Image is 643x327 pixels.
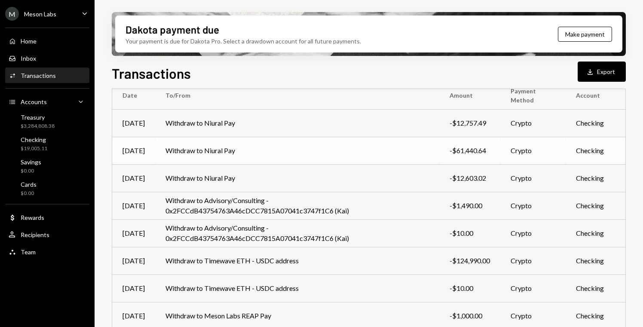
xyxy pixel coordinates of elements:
a: Accounts [5,94,89,109]
td: Checking [566,275,625,302]
div: [DATE] [122,228,145,238]
a: Home [5,33,89,49]
td: Crypto [500,137,566,164]
th: Amount [439,82,500,109]
div: [DATE] [122,145,145,156]
div: [DATE] [122,201,145,211]
td: Withdraw to Niural Pay [155,137,439,164]
div: Accounts [21,98,47,105]
td: Withdraw to Niural Pay [155,109,439,137]
td: Crypto [500,109,566,137]
td: Checking [566,164,625,192]
a: Savings$0.00 [5,156,89,176]
div: -$1,490.00 [450,201,490,211]
div: Dakota payment due [126,22,219,37]
div: Treasury [21,114,55,121]
div: -$1,000.00 [450,311,490,321]
div: Team [21,248,36,256]
td: Crypto [500,192,566,219]
a: Recipients [5,227,89,242]
div: M [5,7,19,21]
div: Cards [21,181,37,188]
td: Withdraw to Timewave ETH - USDC address [155,247,439,275]
button: Make payment [558,27,612,42]
div: Rewards [21,214,44,221]
th: Account [566,82,625,109]
button: Export [578,62,626,82]
div: -$12,603.02 [450,173,490,183]
td: Withdraw to Niural Pay [155,164,439,192]
div: [DATE] [122,311,145,321]
td: Crypto [500,219,566,247]
td: Checking [566,109,625,137]
th: Date [112,82,155,109]
div: $0.00 [21,167,41,175]
td: Checking [566,247,625,275]
a: Inbox [5,50,89,66]
div: -$10.00 [450,283,490,293]
div: $3,284,808.38 [21,123,55,130]
td: Crypto [500,275,566,302]
div: Checking [21,136,47,143]
a: Cards$0.00 [5,178,89,199]
a: Checking$19,005.11 [5,133,89,154]
h1: Transactions [112,65,191,82]
td: Checking [566,192,625,219]
td: Crypto [500,164,566,192]
div: Meson Labs [24,10,56,18]
div: Recipients [21,231,49,238]
div: [DATE] [122,173,145,183]
div: [DATE] [122,118,145,128]
td: Crypto [500,247,566,275]
td: Withdraw to Advisory/Consulting - 0x2FCCdB43754763A46cDCC7815A07041c3747f1C6 (Kai) [155,219,439,247]
div: -$124,990.00 [450,256,490,266]
div: -$10.00 [450,228,490,238]
div: Inbox [21,55,36,62]
td: Withdraw to Timewave ETH - USDC address [155,275,439,302]
div: Savings [21,158,41,166]
td: Checking [566,137,625,164]
td: Withdraw to Advisory/Consulting - 0x2FCCdB43754763A46cDCC7815A07041c3747f1C6 (Kai) [155,192,439,219]
div: $19,005.11 [21,145,47,152]
div: Transactions [21,72,56,79]
div: -$61,440.64 [450,145,490,156]
div: [DATE] [122,256,145,266]
div: Home [21,37,37,45]
a: Rewards [5,210,89,225]
div: Your payment is due for Dakota Pro. Select a drawdown account for all future payments. [126,37,361,46]
div: -$12,757.49 [450,118,490,128]
a: Treasury$3,284,808.38 [5,111,89,132]
div: $0.00 [21,190,37,197]
td: Checking [566,219,625,247]
th: Payment Method [500,82,566,109]
th: To/From [155,82,439,109]
div: [DATE] [122,283,145,293]
a: Team [5,244,89,259]
a: Transactions [5,68,89,83]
